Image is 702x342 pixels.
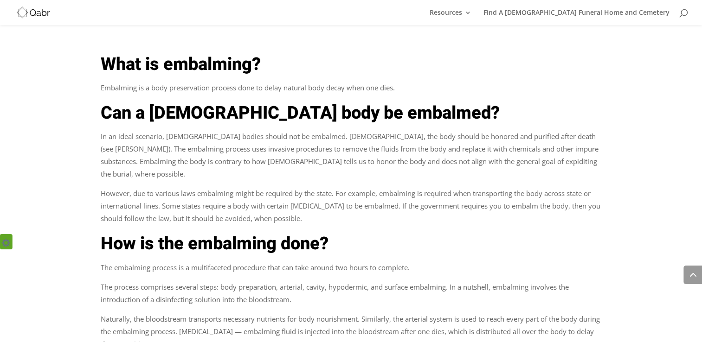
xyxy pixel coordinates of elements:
p: Embalming is a body preservation process done to delay natural body decay when one dies. [101,82,602,101]
h2: How is the embalming done? [101,232,602,261]
a: Find A [DEMOGRAPHIC_DATA] Funeral Home and Cemetery [483,9,670,25]
p: The embalming process is a multifaceted procedure that can take around two hours to complete. [101,261,602,281]
p: In an ideal scenario, [DEMOGRAPHIC_DATA] bodies should not be embalmed. [DEMOGRAPHIC_DATA], the b... [101,130,602,187]
img: Qabr [16,6,51,19]
img: ⚙ [2,239,10,247]
p: The process comprises several steps: body preparation, arterial, cavity, hypodermic, and surface ... [101,281,602,313]
h2: Can a [DEMOGRAPHIC_DATA] body be embalmed? [101,101,602,130]
p: However, due to various laws embalming might be required by the state. For example, embalming is ... [101,187,602,232]
a: Resources [430,9,471,25]
h2: What is embalming? [101,52,602,82]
